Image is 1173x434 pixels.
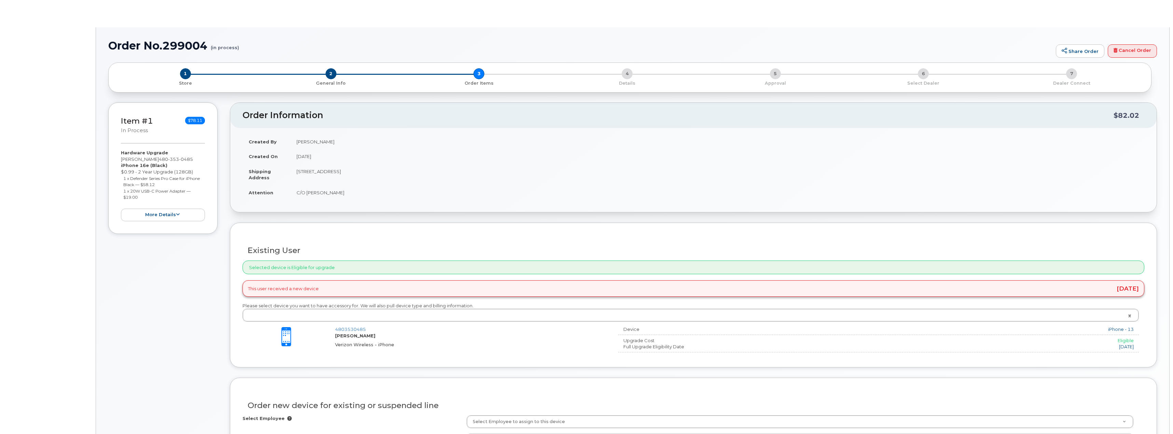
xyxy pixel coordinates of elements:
small: 1 x Defender Series Pro Case for iPhone Black — $58.12 [123,176,200,187]
strong: Hardware Upgrade [121,150,168,155]
label: Select Employee [243,415,285,422]
div: Verizon Wireless - iPhone [335,341,607,348]
div: iPhone - 13 [840,326,1134,333]
div: Full Upgrade Eligibility Date [618,344,835,350]
div: Upgrade Cost [618,337,835,344]
p: General Info [260,80,402,86]
i: Selection will overwrite employee Name, Number, City and Business Units inputs [287,416,292,421]
a: Item #1 [121,116,153,126]
div: [PERSON_NAME] $0.99 - 2 Year Upgrade (128GB) [121,150,205,221]
span: 1 [180,68,191,79]
div: [DATE] [840,344,1134,350]
td: [DATE] [290,149,1144,164]
a: Cancel Order [1108,44,1157,58]
div: Please select device you want to have accessory for. We will also pull device type and billing in... [243,303,1144,322]
span: 2 [326,68,336,79]
small: in process [121,127,148,134]
a: 4803530485 [335,326,366,332]
span: 480 [159,156,193,162]
h1: Order No.299004 [108,40,1052,52]
div: Selected device is Eligible for upgrade [243,261,1144,275]
strong: Created By [249,139,277,144]
button: more details [121,209,205,221]
small: (in process) [211,40,239,50]
strong: iPhone 16e (Black) [121,163,167,168]
div: Device [618,326,835,333]
a: 2 General Info [257,79,405,86]
p: Store [117,80,254,86]
td: [STREET_ADDRESS] [290,164,1144,185]
span: $78.11 [185,117,205,124]
span: Select Employee to assign to this device [469,419,565,425]
span: 353 [168,156,179,162]
a: 1 Store [114,79,257,86]
td: C/O [PERSON_NAME] [290,185,1144,200]
a: Select Employee to assign to this device [467,416,1133,428]
strong: [PERSON_NAME] [335,333,375,338]
h3: Existing User [248,246,1139,255]
td: [PERSON_NAME] [290,134,1144,149]
strong: Created On [249,154,278,159]
strong: Attention [249,190,273,195]
h3: Order new device for existing or suspended line [248,401,1139,410]
div: Eligible [840,337,1134,344]
div: This user received a new device [243,280,1144,297]
strong: Shipping Address [249,169,271,181]
a: Share Order [1056,44,1104,58]
h2: Order Information [243,111,1114,120]
span: [DATE] [1117,286,1139,292]
small: 1 x 20W USB-C Power Adapter — $19.00 [123,188,191,200]
div: $82.02 [1114,109,1139,122]
span: 0485 [179,156,193,162]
